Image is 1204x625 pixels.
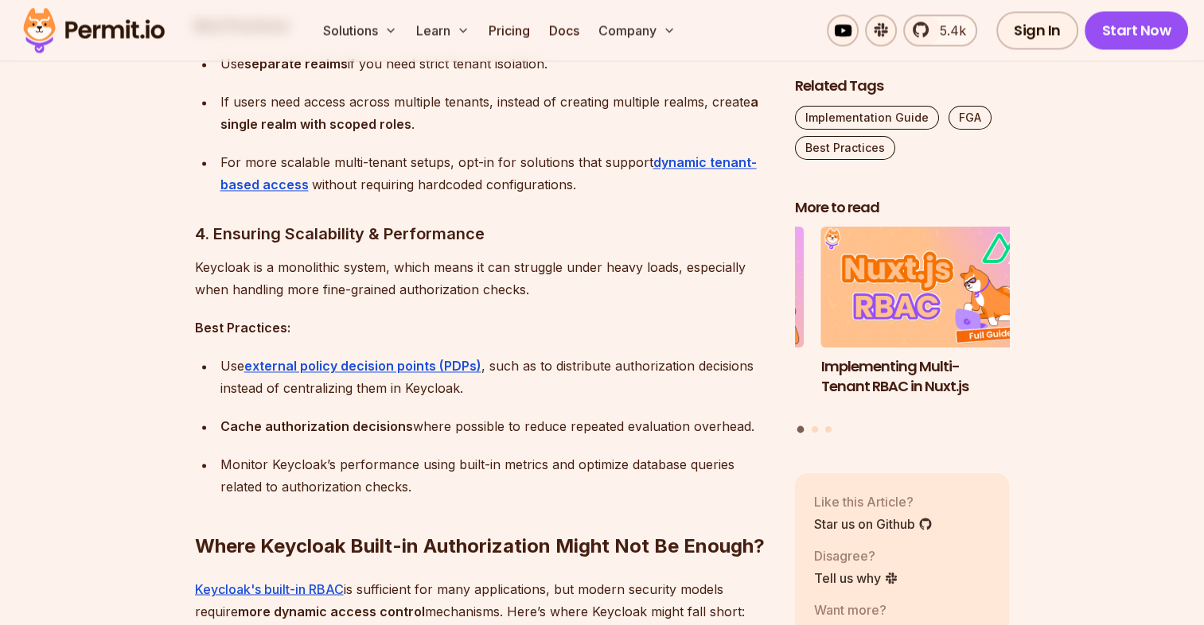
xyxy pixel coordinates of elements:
[814,492,933,511] p: Like this Article?
[814,569,898,588] a: Tell us why
[903,14,977,46] a: 5.4k
[1085,11,1189,49] a: Start Now
[821,227,1036,417] a: Implementing Multi-Tenant RBAC in Nuxt.jsImplementing Multi-Tenant RBAC in Nuxt.js
[195,320,290,336] strong: Best Practices:
[795,106,939,130] a: Implementation Guide
[821,227,1036,348] img: Implementing Multi-Tenant RBAC in Nuxt.js
[220,415,770,437] div: where possible to reduce repeated evaluation overhead.
[220,355,770,399] div: Use , such as to distribute authorization decisions instead of centralizing them in Keycloak.
[996,11,1078,49] a: Sign In
[16,3,172,57] img: Permit logo
[821,227,1036,417] li: 1 of 3
[543,14,586,46] a: Docs
[592,14,682,46] button: Company
[238,603,425,619] strong: more dynamic access control
[220,418,413,434] strong: Cache authorization decisions
[949,106,992,130] a: FGA
[814,600,938,619] p: Want more?
[589,357,804,416] h3: How to Use JWTs for Authorization: Best Practices and Common Mistakes
[821,357,1036,397] h3: Implementing Multi-Tenant RBAC in Nuxt.js
[220,151,770,196] div: For more scalable multi-tenant setups, opt-in for solutions that support without requiring hardco...
[195,221,770,247] h3: 4. Ensuring Scalability & Performance
[195,580,344,596] a: Keycloak's built-in RBAC
[797,426,805,433] button: Go to slide 1
[220,52,770,75] div: Use if you need strict tenant isolation.
[244,56,348,72] strong: separate realms
[244,358,481,374] a: external policy decision points (PDPs)
[812,426,818,433] button: Go to slide 2
[195,577,770,622] p: is sufficient for many applications, but modern security models require mechanisms. Here’s where ...
[814,546,898,565] p: Disagree?
[795,198,1010,218] h2: More to read
[795,227,1010,436] div: Posts
[795,136,895,160] a: Best Practices
[195,469,770,558] h2: Where Keycloak Built-in Authorization Might Not Be Enough?
[825,426,832,433] button: Go to slide 3
[930,21,966,40] span: 5.4k
[589,227,804,417] li: 3 of 3
[589,227,804,348] img: How to Use JWTs for Authorization: Best Practices and Common Mistakes
[195,256,770,301] p: Keycloak is a monolithic system, which means it can struggle under heavy loads, especially when h...
[410,14,476,46] button: Learn
[317,14,403,46] button: Solutions
[653,154,707,170] strong: dynamic
[482,14,536,46] a: Pricing
[220,453,770,498] div: Monitor Keycloak’s performance using built-in metrics and optimize database queries related to au...
[220,91,770,135] div: If users need access across multiple tenants, instead of creating multiple realms, create .
[814,514,933,534] a: Star us on Github
[795,76,1010,96] h2: Related Tags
